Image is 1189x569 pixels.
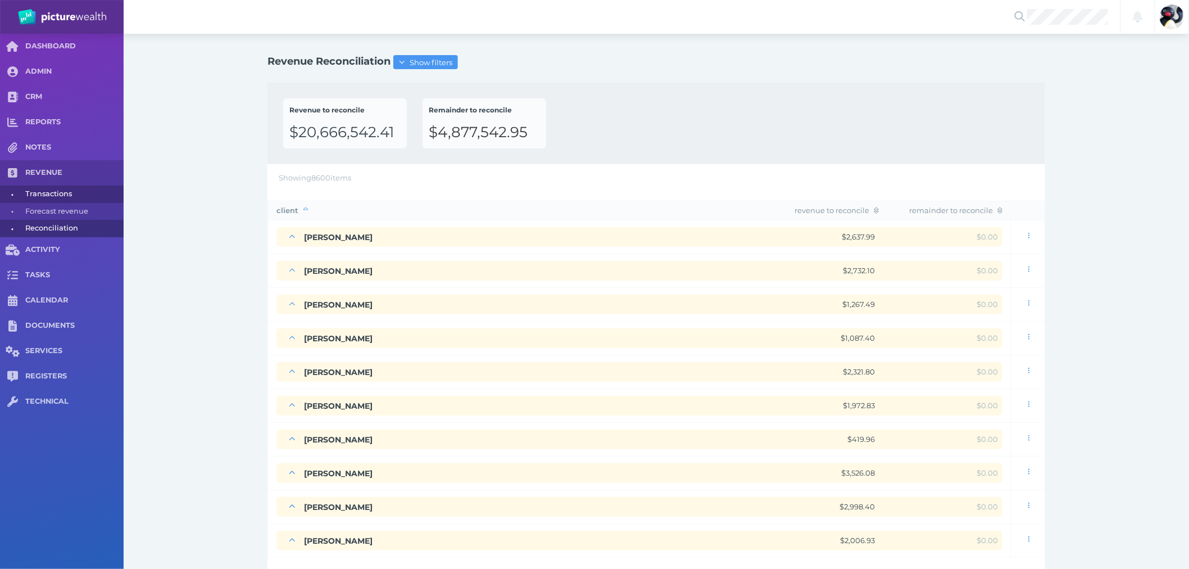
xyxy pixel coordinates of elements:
span: $1,972.83 [843,401,875,410]
span: NOTES [25,143,124,152]
strong: [PERSON_NAME] [304,232,373,242]
span: REVENUE [25,168,124,178]
span: $3,526.08 [841,468,875,477]
strong: [PERSON_NAME] [304,502,373,512]
span: $0.00 [977,232,999,241]
span: $0.00 [977,266,999,275]
button: Show filters [393,55,458,69]
div: $4,877,542.95 [429,123,540,142]
strong: [PERSON_NAME] [304,536,373,546]
span: Forecast revenue [25,203,120,220]
span: remainder to reconcile [910,206,1002,215]
span: client [276,206,308,215]
strong: [PERSON_NAME] [304,468,373,478]
span: $0.00 [977,468,999,477]
span: REPORTS [25,118,124,127]
span: Show filters [407,58,457,67]
span: CALENDAR [25,296,124,305]
span: DASHBOARD [25,42,124,51]
h1: Revenue Reconciliation [267,55,458,67]
span: $0.00 [977,367,999,376]
strong: [PERSON_NAME] [304,401,373,411]
strong: [PERSON_NAME] [304,333,373,344]
span: SERVICES [25,346,124,356]
span: $0.00 [977,536,999,545]
img: Tory Richardson [1160,4,1185,29]
span: $0.00 [977,502,999,511]
span: Remainder to reconcile [429,106,512,114]
span: $419.96 [847,435,875,444]
strong: [PERSON_NAME] [304,435,373,445]
span: REGISTERS [25,372,124,381]
span: CRM [25,92,124,102]
strong: [PERSON_NAME] [304,266,373,276]
span: $1,087.40 [841,333,875,342]
span: Revenue to reconcile [289,106,365,114]
span: $1,267.49 [842,300,875,309]
strong: [PERSON_NAME] [304,300,373,310]
span: $2,637.99 [842,232,875,241]
span: $0.00 [977,401,999,410]
span: $2,998.40 [839,502,875,511]
div: $20,666,542.41 [289,123,401,142]
span: $0.00 [977,300,999,309]
span: ADMIN [25,67,124,76]
span: $2,732.10 [843,266,875,275]
span: Reconciliation [25,220,120,237]
img: PW [18,9,106,25]
span: ACTIVITY [25,245,124,255]
span: $0.00 [977,333,999,342]
span: $2,006.93 [840,536,875,545]
span: DOCUMENTS [25,321,124,331]
span: Showing 8600 items [279,173,351,182]
span: $0.00 [977,435,999,444]
span: TASKS [25,270,124,280]
span: revenue to reconcile [795,206,879,215]
span: TECHNICAL [25,397,124,407]
strong: [PERSON_NAME] [304,367,373,377]
span: $2,321.80 [843,367,875,376]
span: Transactions [25,186,120,203]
